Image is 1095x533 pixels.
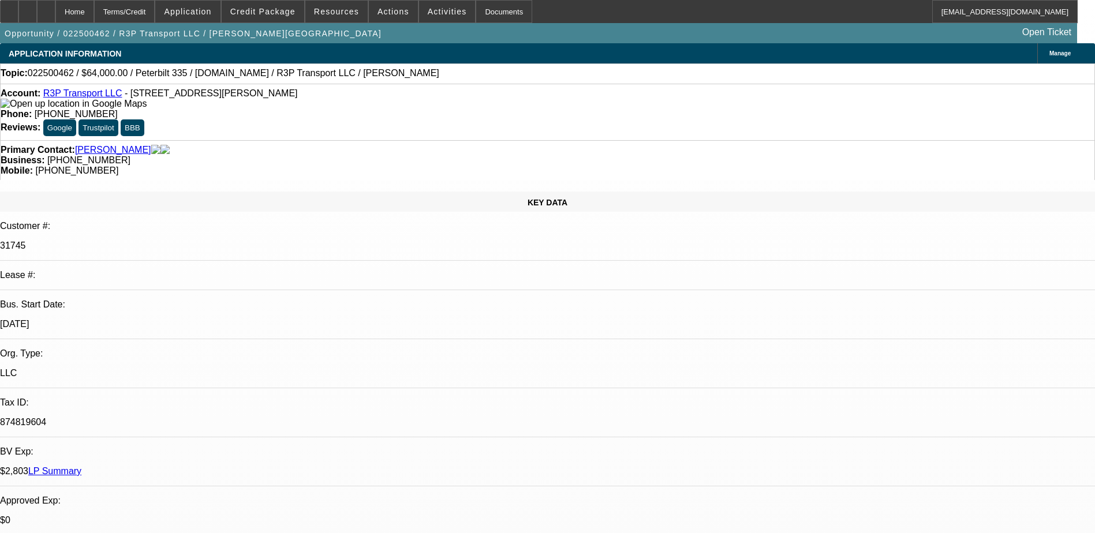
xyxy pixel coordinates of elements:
span: Manage [1049,50,1071,57]
span: 022500462 / $64,000.00 / Peterbilt 335 / [DOMAIN_NAME] / R3P Transport LLC / [PERSON_NAME] [28,68,439,78]
span: KEY DATA [528,198,567,207]
span: Activities [428,7,467,16]
button: Google [43,119,76,136]
a: View Google Maps [1,99,147,108]
strong: Business: [1,155,44,165]
button: Credit Package [222,1,304,22]
img: facebook-icon.png [151,145,160,155]
span: [PHONE_NUMBER] [47,155,130,165]
span: APPLICATION INFORMATION [9,49,121,58]
strong: Mobile: [1,166,33,175]
button: Actions [369,1,418,22]
span: [PHONE_NUMBER] [35,166,118,175]
span: Application [164,7,211,16]
span: Actions [378,7,409,16]
button: BBB [121,119,144,136]
span: Opportunity / 022500462 / R3P Transport LLC / [PERSON_NAME][GEOGRAPHIC_DATA] [5,29,382,38]
span: Credit Package [230,7,296,16]
img: Open up location in Google Maps [1,99,147,109]
strong: Primary Contact: [1,145,75,155]
strong: Reviews: [1,122,40,132]
strong: Phone: [1,109,32,119]
strong: Topic: [1,68,28,78]
span: Resources [314,7,359,16]
button: Application [155,1,220,22]
a: R3P Transport LLC [43,88,122,98]
strong: Account: [1,88,40,98]
button: Resources [305,1,368,22]
span: [PHONE_NUMBER] [35,109,118,119]
button: Activities [419,1,476,22]
a: LP Summary [28,466,81,476]
a: [PERSON_NAME] [75,145,151,155]
span: - [STREET_ADDRESS][PERSON_NAME] [125,88,298,98]
img: linkedin-icon.png [160,145,170,155]
a: Open Ticket [1018,22,1076,42]
button: Trustpilot [79,119,118,136]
